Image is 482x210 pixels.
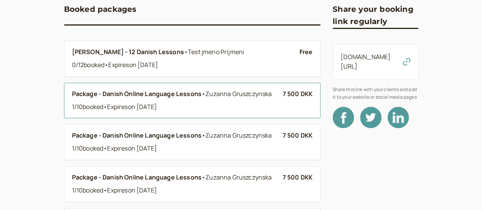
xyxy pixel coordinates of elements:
[341,53,391,71] a: [DOMAIN_NAME][URL]
[72,173,202,181] b: Package - Danish Online Language Lessons
[283,173,312,181] b: 7 500 DKK
[72,144,283,154] div: 1 / 10 booked Expire s on [DATE]
[72,102,283,112] div: 1 / 10 booked Expire s on [DATE]
[64,3,137,15] h3: Booked packages
[283,131,312,139] b: 7 500 DKK
[283,90,312,98] b: 7 500 DKK
[72,47,313,70] a: [PERSON_NAME] - 12 Danish Lessons•Test jmeno Prijmeni 0/12booked•Expireson [DATE]Free
[72,90,202,98] b: Package - Danish Online Language Lessons
[205,173,272,181] span: Zuzanna Gruszczynska
[103,144,107,152] span: •
[72,60,299,70] div: 0 / 12 booked Expire s on [DATE]
[444,173,482,210] iframe: Chat Widget
[188,48,244,56] span: Test jmeno Prijmeni
[202,90,205,98] span: •
[202,131,205,139] span: •
[202,173,205,181] span: •
[333,86,418,101] span: Share this link with your clients and add it to your website or social media pages
[72,48,184,56] b: [PERSON_NAME] - 12 Danish Lessons
[104,61,108,69] span: •
[72,131,202,139] b: Package - Danish Online Language Lessons
[72,173,313,196] a: Package - Danish Online Language Lessons•Zuzanna Gruszczynska 1/10booked•Expireson [DATE]7 500 DKK
[299,48,312,56] b: Free
[72,186,283,196] div: 1 / 10 booked Expire s on [DATE]
[205,90,272,98] span: Zuzanna Gruszczynska
[333,3,418,28] h3: Share your booking link regularly
[103,186,107,194] span: •
[72,89,313,112] a: Package - Danish Online Language Lessons•Zuzanna Gruszczynska 1/10booked•Expireson [DATE]7 500 DKK
[205,131,272,139] span: Zuzanna Gruszczynska
[103,103,107,111] span: •
[72,131,313,154] a: Package - Danish Online Language Lessons•Zuzanna Gruszczynska 1/10booked•Expireson [DATE]7 500 DKK
[184,48,188,56] span: •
